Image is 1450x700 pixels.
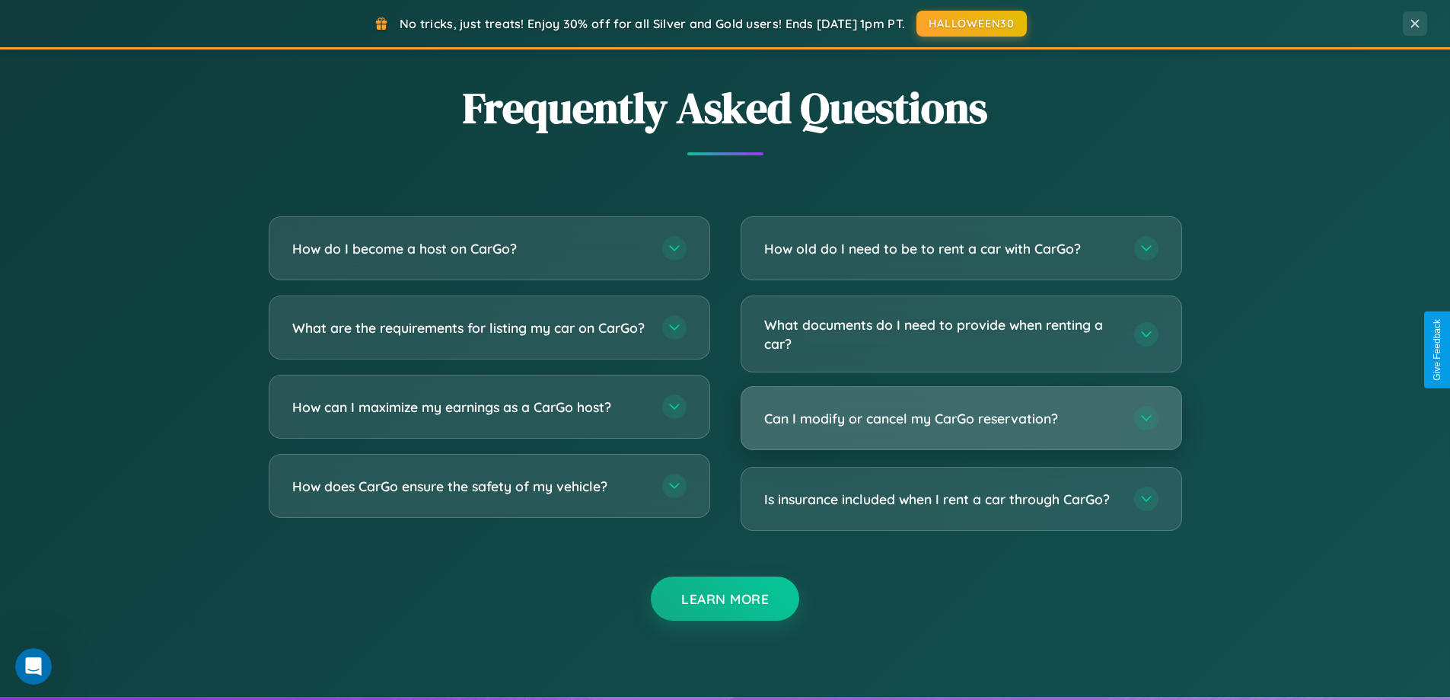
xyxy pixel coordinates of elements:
[651,577,799,621] button: Learn More
[764,409,1119,428] h3: Can I modify or cancel my CarGo reservation?
[1432,319,1442,381] div: Give Feedback
[15,648,52,685] iframe: Intercom live chat
[292,239,647,258] h3: How do I become a host on CarGo?
[916,11,1027,37] button: HALLOWEEN30
[269,78,1182,137] h2: Frequently Asked Questions
[764,239,1119,258] h3: How old do I need to be to rent a car with CarGo?
[764,315,1119,353] h3: What documents do I need to provide when renting a car?
[292,477,647,496] h3: How does CarGo ensure the safety of my vehicle?
[400,16,905,31] span: No tricks, just treats! Enjoy 30% off for all Silver and Gold users! Ends [DATE] 1pm PT.
[292,398,647,417] h3: How can I maximize my earnings as a CarGo host?
[764,490,1119,509] h3: Is insurance included when I rent a car through CarGo?
[292,318,647,337] h3: What are the requirements for listing my car on CarGo?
